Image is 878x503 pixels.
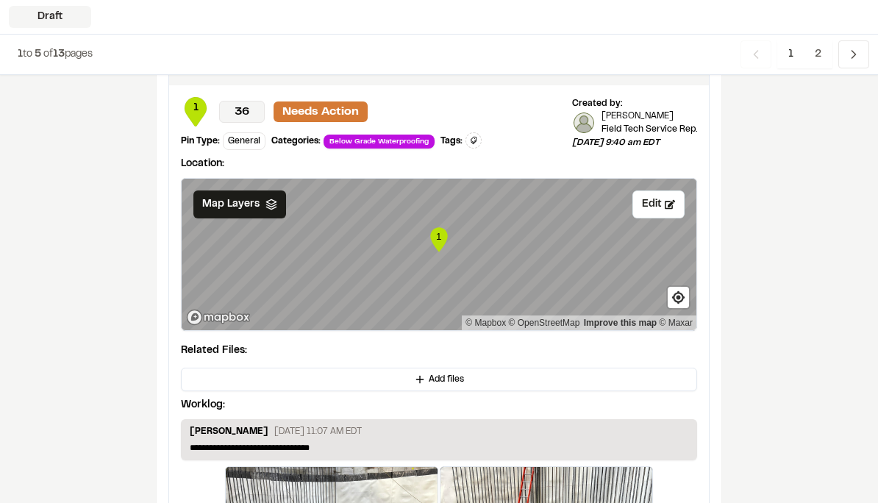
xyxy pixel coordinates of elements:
a: Maxar [659,318,693,329]
p: Related Files: [181,343,697,360]
a: Mapbox [465,318,506,329]
p: to of pages [18,46,93,63]
span: 1 [181,101,210,117]
p: Location: [181,157,697,173]
button: Find my location [668,288,689,309]
button: Add files [181,368,697,392]
p: Needs Action [274,102,368,123]
div: Pin Type: [181,135,220,149]
span: 1 [777,40,804,68]
a: OpenStreetMap [509,318,580,329]
a: Mapbox logo [186,310,251,327]
canvas: Map [182,179,696,331]
span: Below Grade Waterproofing [324,135,435,149]
p: Worklog: [181,398,225,414]
text: 1 [436,232,441,243]
button: Edit [632,191,685,219]
span: 1 [18,50,23,59]
span: 2 [804,40,832,68]
div: Categories: [271,135,321,149]
div: Created by: [572,98,697,111]
span: Map Layers [202,197,260,213]
span: 13 [53,50,65,59]
p: [DATE] 11:07 AM EDT [274,426,362,439]
span: Add files [429,374,464,387]
div: Tags: [440,135,463,149]
a: Map feedback [584,318,657,329]
div: General [223,133,265,151]
button: Edit Tags [465,133,482,149]
p: [DATE] 9:40 am EDT [572,137,697,150]
p: [PERSON_NAME] [190,426,268,442]
p: [PERSON_NAME] [602,111,697,124]
nav: Navigation [740,40,869,68]
span: 5 [35,50,41,59]
p: 36 [219,101,265,124]
div: Draft [9,6,91,28]
p: Field Tech Service Rep. [602,124,697,137]
div: Map marker [428,226,450,255]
